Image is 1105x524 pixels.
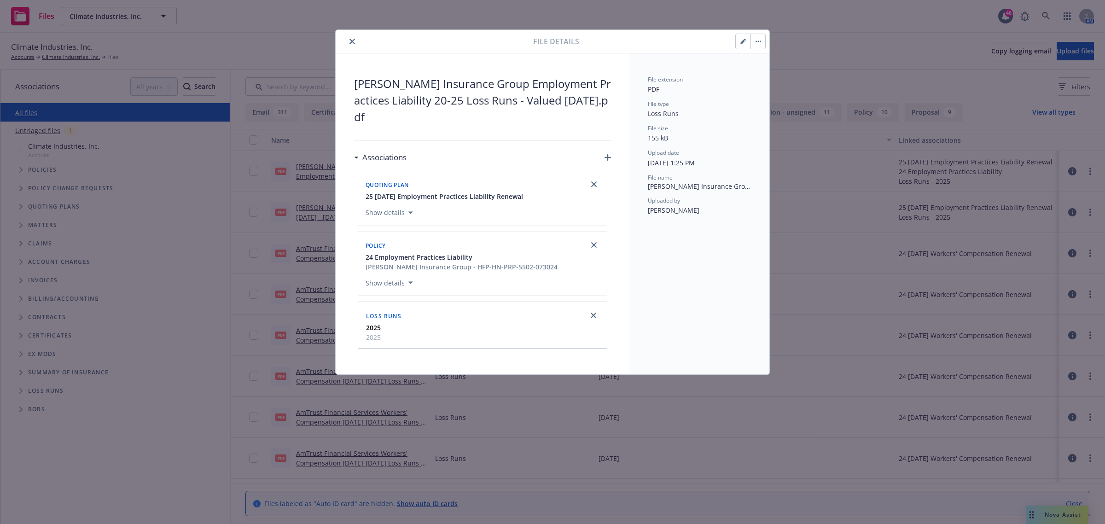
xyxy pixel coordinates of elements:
span: Loss Runs [648,109,679,118]
a: close [588,179,599,190]
span: File name [648,174,673,181]
span: Policy [366,242,386,250]
span: [PERSON_NAME] [648,206,699,215]
strong: 2025 [366,323,381,332]
span: [DATE] 1:25 PM [648,158,695,167]
span: 24 Employment Practices Liability [366,252,472,262]
span: Upload date [648,149,679,157]
span: [PERSON_NAME] Insurance Group Employment Practices Liability 20-25 Loss Runs - Valued [DATE].pdf [648,181,751,191]
span: 2025 [366,332,381,342]
button: 25 [DATE] Employment Practices Liability Renewal [366,192,523,201]
span: PDF [648,85,659,93]
button: Show details [362,277,417,288]
span: Uploaded by [648,197,680,204]
h3: Associations [362,151,407,163]
span: File details [533,36,579,47]
div: Associations [354,151,407,163]
span: File extension [648,76,683,83]
span: 155 kB [648,134,668,142]
button: close [347,36,358,47]
a: close [588,239,599,250]
a: close [588,310,599,321]
span: File type [648,100,669,108]
button: Show details [362,207,417,218]
span: Quoting plan [366,181,409,189]
span: Loss Runs [366,312,401,320]
span: [PERSON_NAME] Insurance Group Employment Practices Liability 20-25 Loss Runs - Valued [DATE].pdf [354,76,611,125]
span: File size [648,124,668,132]
button: 24 Employment Practices Liability [366,252,558,262]
div: [PERSON_NAME] Insurance Group - HFP-HN-PRP-5502-073024 [366,262,558,272]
